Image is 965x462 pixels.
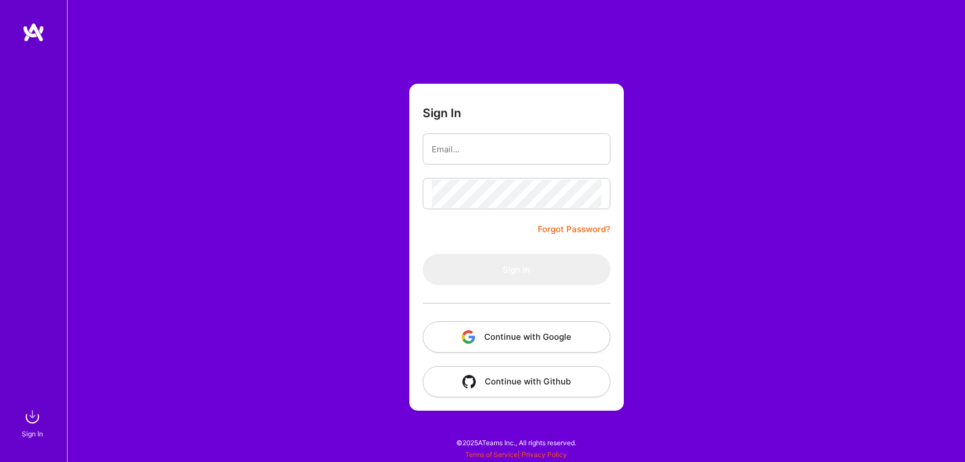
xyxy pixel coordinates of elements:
[22,428,43,440] div: Sign In
[465,450,518,459] a: Terms of Service
[462,330,475,344] img: icon
[23,406,44,440] a: sign inSign In
[432,135,601,163] input: Email...
[22,22,45,42] img: logo
[67,429,965,456] div: © 2025 ATeams Inc., All rights reserved.
[462,375,476,388] img: icon
[423,254,610,285] button: Sign In
[522,450,567,459] a: Privacy Policy
[21,406,44,428] img: sign in
[423,366,610,397] button: Continue with Github
[423,106,461,120] h3: Sign In
[538,223,610,236] a: Forgot Password?
[423,321,610,353] button: Continue with Google
[465,450,567,459] span: |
